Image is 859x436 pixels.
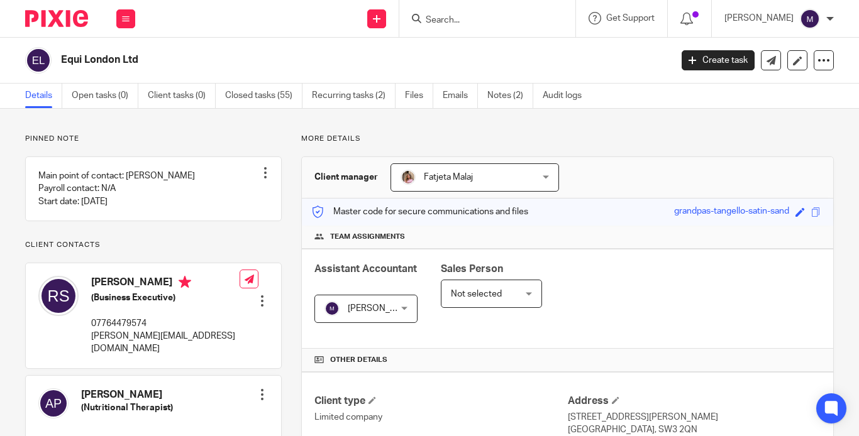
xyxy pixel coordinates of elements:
a: Recurring tasks (2) [312,84,396,108]
h4: [PERSON_NAME] [81,388,173,401]
img: svg%3E [25,47,52,74]
p: Client contacts [25,240,282,250]
h4: Address [568,395,821,408]
span: Sales Person [441,264,503,274]
a: Open tasks (0) [72,84,138,108]
span: Team assignments [330,232,405,242]
span: Other details [330,355,387,365]
p: More details [301,134,834,144]
div: grandpas-tangello-satin-sand [674,205,789,219]
h5: (Business Executive) [91,292,240,304]
span: Fatjeta Malaj [424,173,473,182]
span: Get Support [606,14,655,23]
img: svg%3E [38,388,69,418]
i: Primary [179,276,191,288]
h4: Client type [314,395,567,408]
a: Notes (2) [487,84,533,108]
a: Emails [443,84,478,108]
p: Limited company [314,411,567,423]
h2: Equi London Ltd [61,53,543,67]
span: Not selected [451,290,502,298]
img: Pixie [25,10,88,27]
a: Create task [682,50,755,70]
p: [GEOGRAPHIC_DATA], SW3 2QN [568,423,821,436]
p: 07764479574 [91,317,240,330]
p: Master code for secure communications and files [311,205,528,218]
img: MicrosoftTeams-image%20(5).png [401,170,416,185]
p: Pinned note [25,134,282,144]
p: [STREET_ADDRESS][PERSON_NAME] [568,411,821,423]
input: Search [424,15,538,26]
h3: Client manager [314,171,378,183]
h5: (Nutritional Therapist) [81,401,173,414]
a: Client tasks (0) [148,84,216,108]
a: Details [25,84,62,108]
a: Files [405,84,433,108]
img: svg%3E [800,9,820,29]
p: [PERSON_NAME][EMAIL_ADDRESS][DOMAIN_NAME] [91,330,240,356]
span: Assistant Accountant [314,264,417,274]
a: Audit logs [543,84,591,108]
p: [PERSON_NAME] [724,12,794,25]
h4: [PERSON_NAME] [91,276,240,292]
img: svg%3E [324,301,340,316]
img: svg%3E [38,276,79,316]
span: [PERSON_NAME] [348,304,417,313]
a: Closed tasks (55) [225,84,302,108]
